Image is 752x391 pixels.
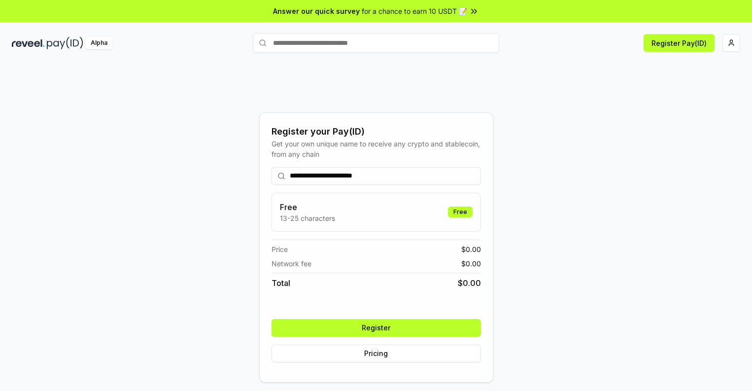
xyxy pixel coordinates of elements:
[47,37,83,49] img: pay_id
[272,277,290,289] span: Total
[85,37,113,49] div: Alpha
[272,319,481,337] button: Register
[644,34,715,52] button: Register Pay(ID)
[12,37,45,49] img: reveel_dark
[362,6,467,16] span: for a chance to earn 10 USDT 📝
[448,207,473,217] div: Free
[272,258,311,269] span: Network fee
[461,258,481,269] span: $ 0.00
[458,277,481,289] span: $ 0.00
[273,6,360,16] span: Answer our quick survey
[272,139,481,159] div: Get your own unique name to receive any crypto and stablecoin, from any chain
[280,213,335,223] p: 13-25 characters
[461,244,481,254] span: $ 0.00
[272,345,481,362] button: Pricing
[272,244,288,254] span: Price
[272,125,481,139] div: Register your Pay(ID)
[280,201,335,213] h3: Free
